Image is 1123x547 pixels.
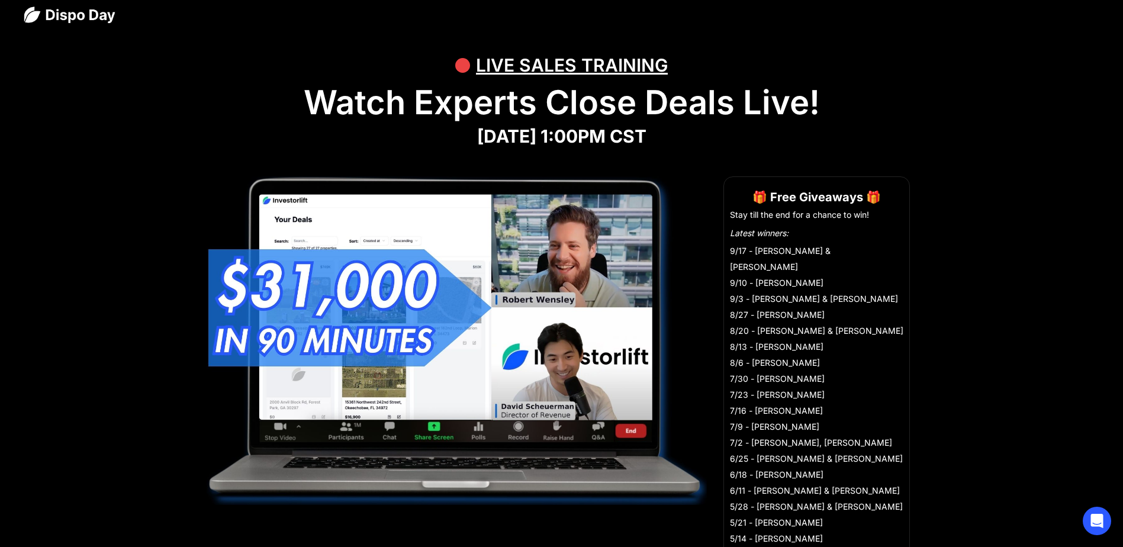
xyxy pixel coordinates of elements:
[730,209,903,221] li: Stay till the end for a chance to win!
[730,228,789,238] em: Latest winners:
[476,47,668,83] div: LIVE SALES TRAINING
[752,190,881,204] strong: 🎁 Free Giveaways 🎁
[24,83,1099,123] h1: Watch Experts Close Deals Live!
[477,126,646,147] strong: [DATE] 1:00PM CST
[1083,507,1111,535] div: Open Intercom Messenger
